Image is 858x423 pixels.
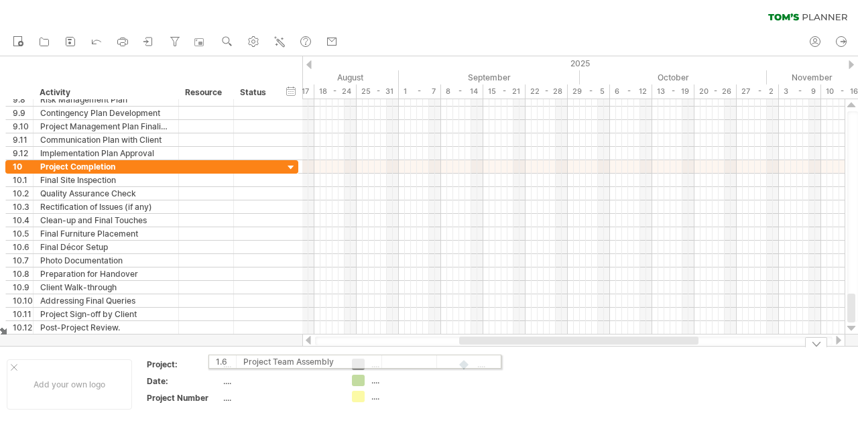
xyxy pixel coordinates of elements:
div: 8 - 14 [441,84,483,99]
div: Preparation for Handover [40,267,172,280]
div: 25 - 31 [357,84,399,99]
div: .... [223,392,336,404]
div: 9.10 [13,120,33,133]
div: 9.12 [13,147,33,160]
div: 9.9 [13,107,33,119]
div: 6 - 12 [610,84,652,99]
div: September 2025 [399,70,580,84]
div: Final Décor Setup [40,241,172,253]
div: Project Sign-off by Client [40,308,172,320]
div: hide legend [805,337,827,347]
div: Project Number [147,392,221,404]
div: Resource [185,86,226,99]
div: 22 - 28 [526,84,568,99]
div: 10.7 [13,254,33,267]
div: 27 - 2 [737,84,779,99]
div: Add your own logo [7,359,132,410]
div: 10.4 [13,214,33,227]
div: Project: [147,359,221,370]
div: .... [223,359,336,370]
div: 10.5 [13,227,33,240]
div: Final Furniture Placement [40,227,172,240]
div: Date: [147,375,221,387]
div: Photo Documentation [40,254,172,267]
div: .... [371,359,444,370]
div: Communication Plan with Client [40,133,172,146]
div: 9.11 [13,133,33,146]
div: 10.12 [13,321,33,334]
div: Contingency Plan Development [40,107,172,119]
div: October 2025 [580,70,767,84]
div: 20 - 26 [694,84,737,99]
div: .... [223,375,336,387]
div: 9.8 [13,93,33,106]
div: 10.1 [13,174,33,186]
div: Clean-up and Final Touches [40,214,172,227]
div: Client Walk-through [40,281,172,294]
div: Activity [40,86,171,99]
div: 3 - 9 [779,84,821,99]
div: Risk Management Plan [40,93,172,106]
div: Rectification of Issues (if any) [40,200,172,213]
div: 10.3 [13,200,33,213]
div: Project Completion [40,160,172,173]
div: 15 - 21 [483,84,526,99]
div: August 2025 [212,70,399,84]
div: 10.10 [13,294,33,307]
div: .... [371,375,444,386]
div: 10.6 [13,241,33,253]
div: 13 - 19 [652,84,694,99]
div: 10 [13,160,33,173]
div: Addressing Final Queries [40,294,172,307]
div: .... [477,359,550,370]
div: Final Site Inspection [40,174,172,186]
div: Quality Assurance Check [40,187,172,200]
div: 1 - 7 [399,84,441,99]
div: 10.8 [13,267,33,280]
div: 10.9 [13,281,33,294]
div: Project Management Plan Finalization [40,120,172,133]
div: 10.2 [13,187,33,200]
div: 18 - 24 [314,84,357,99]
div: Implementation Plan Approval [40,147,172,160]
div: 10.11 [13,308,33,320]
div: Post-Project Review. [40,321,172,334]
div: .... [371,391,444,402]
div: Status [240,86,269,99]
div: 29 - 5 [568,84,610,99]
